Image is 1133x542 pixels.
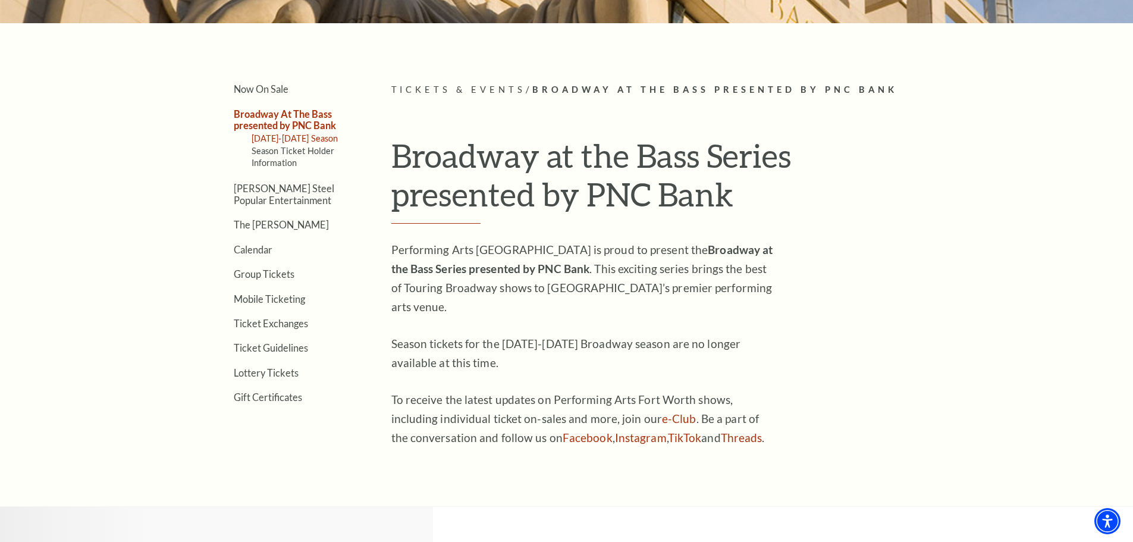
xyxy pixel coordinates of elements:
[391,136,936,224] h1: Broadway at the Bass Series presented by PNC Bank
[615,431,667,444] a: Instagram - open in a new tab
[391,243,773,275] strong: Broadway at the Bass Series presented by PNC Bank
[234,293,305,305] a: Mobile Ticketing
[234,391,302,403] a: Gift Certificates
[391,334,778,372] p: Season tickets for the [DATE]-[DATE] Broadway season are no longer available at this time.
[391,84,526,95] span: Tickets & Events
[563,431,613,444] a: Facebook - open in a new tab
[252,133,338,143] a: [DATE]-[DATE] Season
[234,183,334,205] a: [PERSON_NAME] Steel Popular Entertainment
[391,390,778,447] p: To receive the latest updates on Performing Arts Fort Worth shows, including individual ticket on...
[668,431,702,444] a: TikTok - open in a new tab
[234,318,308,329] a: Ticket Exchanges
[721,431,762,444] a: Threads - open in a new tab
[234,219,329,230] a: The [PERSON_NAME]
[662,412,696,425] a: e-Club
[234,83,288,95] a: Now On Sale
[532,84,897,95] span: Broadway At The Bass presented by PNC Bank
[234,108,336,131] a: Broadway At The Bass presented by PNC Bank
[234,342,308,353] a: Ticket Guidelines
[234,268,294,280] a: Group Tickets
[252,146,335,168] a: Season Ticket Holder Information
[234,367,299,378] a: Lottery Tickets
[1094,508,1121,534] div: Accessibility Menu
[234,244,272,255] a: Calendar
[391,240,778,317] p: Performing Arts [GEOGRAPHIC_DATA] is proud to present the . This exciting series brings the best ...
[391,83,936,98] p: /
